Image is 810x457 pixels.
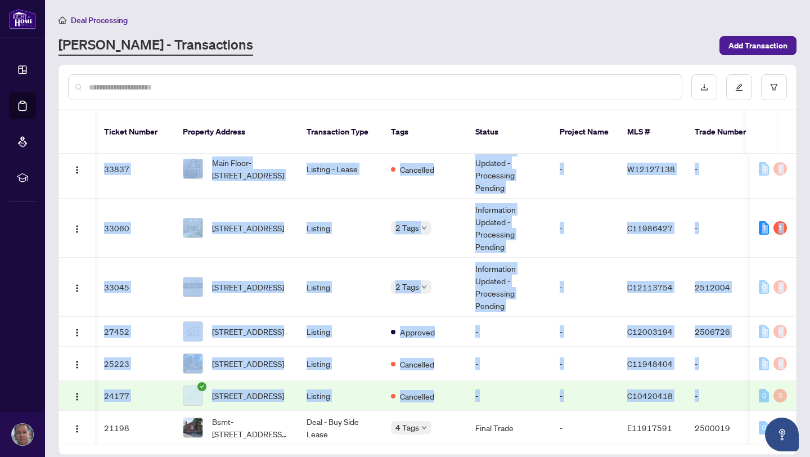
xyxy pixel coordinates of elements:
span: Main Floor-[STREET_ADDRESS] [212,156,289,181]
img: logo [9,8,36,29]
span: down [421,425,427,431]
img: Logo [73,392,82,401]
span: W12127138 [627,164,675,174]
th: Trade Number [686,110,764,154]
th: Tags [382,110,466,154]
td: 24177 [95,381,174,411]
th: MLS # [618,110,686,154]
td: 2500019 [686,411,764,445]
td: Information Updated - Processing Pending [466,199,551,258]
button: filter [761,74,787,100]
img: thumbnail-img [183,354,202,373]
span: download [700,83,708,91]
td: - [551,258,618,317]
span: 4 Tags [395,421,419,434]
td: 27452 [95,317,174,347]
span: check-circle [197,382,206,391]
div: 0 [773,280,787,294]
span: E11917591 [627,423,672,433]
td: 33060 [95,199,174,258]
span: [STREET_ADDRESS] [212,222,284,234]
button: download [691,74,717,100]
td: Listing [298,381,382,411]
td: Deal - Buy Side Lease [298,411,382,445]
img: thumbnail-img [183,418,202,437]
div: 0 [759,162,769,176]
button: Logo [68,419,86,437]
td: - [686,140,764,199]
td: - [551,140,618,199]
span: down [421,225,427,231]
span: filter [770,83,778,91]
td: - [551,199,618,258]
th: Status [466,110,551,154]
img: thumbnail-img [183,386,202,405]
span: Cancelled [400,358,434,370]
div: 1 [773,221,787,235]
td: Listing [298,317,382,347]
span: Approved [400,326,435,338]
img: Logo [73,360,82,369]
img: thumbnail-img [183,322,202,341]
td: - [551,411,618,445]
td: 21198 [95,411,174,445]
span: down [421,284,427,290]
div: 0 [759,280,769,294]
span: C11948404 [627,359,673,369]
td: 33045 [95,258,174,317]
td: - [686,199,764,258]
td: - [466,317,551,347]
img: Profile Icon [12,424,33,445]
td: - [686,347,764,381]
div: 0 [773,357,787,370]
td: - [551,381,618,411]
td: - [686,381,764,411]
td: Information Updated - Processing Pending [466,258,551,317]
button: Logo [68,160,86,178]
img: Logo [73,424,82,433]
td: Listing [298,199,382,258]
img: Logo [73,225,82,234]
span: [STREET_ADDRESS] [212,325,284,338]
div: 0 [759,389,769,402]
img: Logo [73,165,82,174]
span: home [58,16,66,24]
div: 0 [773,162,787,176]
span: Cancelled [400,390,434,402]
img: Logo [73,284,82,293]
td: 2506726 [686,317,764,347]
th: Transaction Type [298,110,382,154]
button: Logo [68,322,86,340]
td: 25223 [95,347,174,381]
td: Listing [298,258,382,317]
a: [PERSON_NAME] - Transactions [58,35,253,56]
div: 0 [759,325,769,338]
td: Final Trade [466,411,551,445]
div: 1 [759,221,769,235]
button: edit [726,74,752,100]
button: Logo [68,355,86,373]
span: [STREET_ADDRESS] [212,281,284,293]
th: Project Name [551,110,618,154]
img: Logo [73,328,82,337]
th: Property Address [174,110,298,154]
span: C12003194 [627,326,673,337]
span: 2 Tags [395,280,419,293]
span: Bsmt-[STREET_ADDRESS][PERSON_NAME] [212,415,289,440]
button: Logo [68,219,86,237]
span: C12113754 [627,282,673,292]
span: 2 Tags [395,221,419,234]
img: thumbnail-img [183,218,202,238]
img: thumbnail-img [183,277,202,297]
td: 2512004 [686,258,764,317]
span: C10420418 [627,391,673,401]
td: - [551,347,618,381]
span: edit [735,83,743,91]
td: - [551,317,618,347]
button: Logo [68,278,86,296]
td: Listing - Lease [298,140,382,199]
td: 33837 [95,140,174,199]
span: C11986427 [627,223,673,233]
div: 0 [773,325,787,338]
span: Add Transaction [728,37,787,55]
